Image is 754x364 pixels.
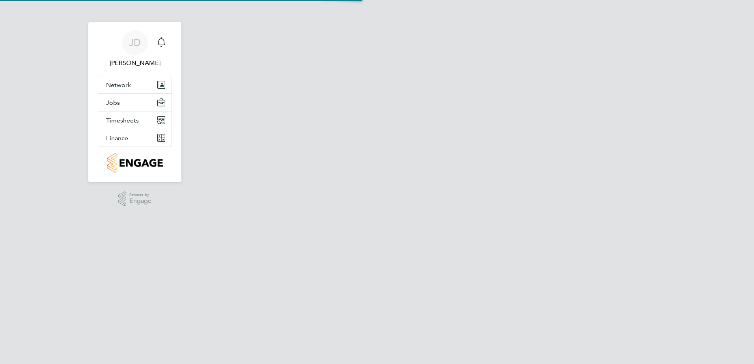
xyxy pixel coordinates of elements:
button: Jobs [98,94,172,111]
button: Network [98,76,172,93]
button: Finance [98,129,172,147]
a: JD[PERSON_NAME] [98,30,172,68]
span: Engage [129,198,151,204]
button: Timesheets [98,111,172,129]
a: Powered byEngage [118,191,152,206]
span: Jobs [106,99,120,106]
nav: Main navigation [88,22,181,182]
img: countryside-properties-logo-retina.png [107,153,162,173]
span: Network [106,81,131,89]
span: James Davies [98,58,172,68]
span: Timesheets [106,117,139,124]
a: Go to home page [98,153,172,173]
span: Finance [106,134,128,142]
span: Powered by [129,191,151,198]
span: JD [129,37,141,48]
